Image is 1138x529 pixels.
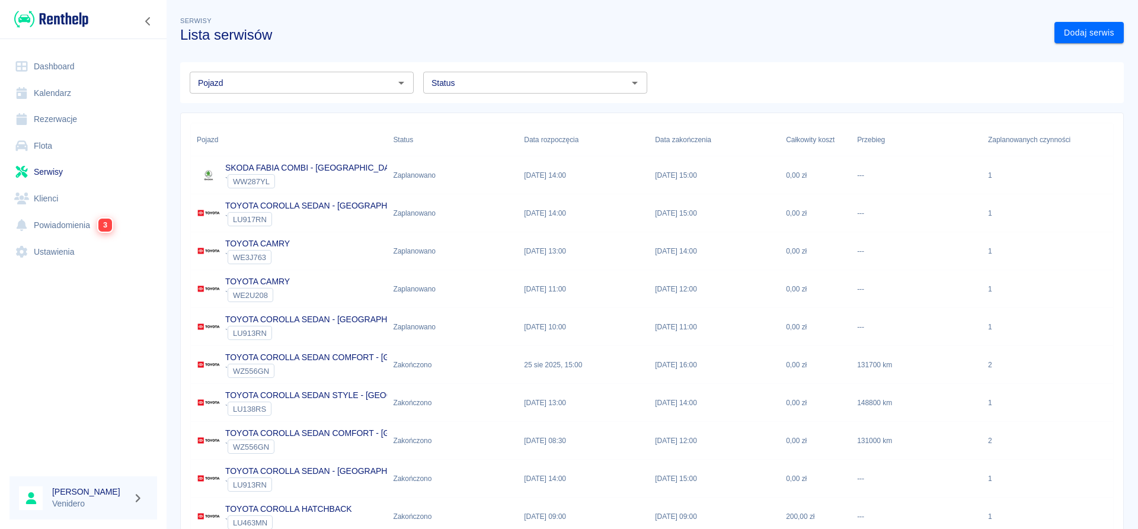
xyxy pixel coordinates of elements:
img: Image [197,391,220,415]
p: [DATE] 16:00 [655,360,697,370]
span: WZ556GN [228,367,274,376]
a: Kalendarz [9,80,157,107]
div: Całkowity koszt [780,123,851,156]
img: Image [197,467,220,490]
div: Przebieg [857,123,885,156]
div: 1 [988,208,992,219]
p: [DATE] 14:00 [655,397,697,408]
img: Renthelp logo [14,9,88,29]
div: Zakończono [393,511,431,522]
a: Serwisy [9,159,157,185]
p: [DATE] 11:00 [524,284,566,294]
div: 0,00 zł [780,156,851,194]
span: LU913RN [228,329,271,338]
p: [DATE] 15:00 [655,170,697,181]
div: Zaplanowanych czynności [982,123,1113,156]
div: 2 [988,435,992,446]
div: Zakończono [393,360,431,370]
span: Serwisy [180,17,212,24]
div: --- [851,460,982,498]
span: WE2U208 [228,291,273,300]
div: Zaplanowanych czynności [988,123,1070,156]
img: Image [197,429,220,453]
p: TOYOTA COROLLA HATCHBACK [225,503,352,515]
p: Venidero [52,498,128,510]
div: ` [225,364,467,378]
span: LU138RS [228,405,271,413]
a: Dashboard [9,53,157,80]
div: ` [225,326,423,340]
div: 0,00 zł [780,270,851,308]
a: Flota [9,133,157,159]
span: LU463MN [228,518,272,527]
p: TOYOTA CAMRY [225,238,290,250]
p: [DATE] 09:00 [524,511,566,522]
p: TOYOTA COROLLA SEDAN STYLE - [GEOGRAPHIC_DATA] [225,389,452,402]
div: Zakończono [393,435,431,446]
p: [DATE] 14:00 [655,246,697,257]
div: ` [225,174,401,188]
img: Image [197,315,220,339]
img: Image [197,201,220,225]
div: Zaplanowano [393,208,436,219]
div: Zaplanowano [393,322,436,332]
div: ` [225,250,290,264]
div: Zaplanowano [393,284,436,294]
h6: [PERSON_NAME] [52,486,128,498]
span: WE3J763 [228,253,271,262]
p: TOYOTA COROLLA SEDAN - [GEOGRAPHIC_DATA] [225,313,423,326]
p: [DATE] 13:00 [524,397,566,408]
p: [DATE] 14:00 [524,208,566,219]
p: [DATE] 11:00 [655,322,697,332]
div: Przebieg [851,123,982,156]
div: 131000 km [851,422,982,460]
div: --- [851,270,982,308]
a: Renthelp logo [9,9,88,29]
span: 3 [98,219,112,232]
p: TOYOTA COROLLA SEDAN - [GEOGRAPHIC_DATA] [225,200,423,212]
img: Image [197,353,220,377]
a: Rezerwacje [9,106,157,133]
p: [DATE] 13:00 [524,246,566,257]
div: 131700 km [851,346,982,384]
div: Zakończono [393,473,431,484]
div: 0,00 zł [780,460,851,498]
p: [DATE] 08:30 [524,435,566,446]
div: --- [851,308,982,346]
span: LU913RN [228,480,271,489]
div: Data zakończenia [655,123,711,156]
p: [DATE] 12:00 [655,284,697,294]
p: TOYOTA COROLLA SEDAN COMFORT - [GEOGRAPHIC_DATA] [225,351,467,364]
div: ` [225,440,467,454]
p: [DATE] 14:00 [524,170,566,181]
p: SKODA FABIA COMBI - [GEOGRAPHIC_DATA] [225,162,401,174]
div: --- [851,232,982,270]
p: [DATE] 10:00 [524,322,566,332]
span: WW287YL [228,177,274,186]
p: TOYOTA COROLLA SEDAN - [GEOGRAPHIC_DATA] [225,465,423,477]
div: Zaplanowano [393,246,436,257]
a: Ustawienia [9,239,157,265]
div: 1 [988,511,992,522]
button: Otwórz [626,75,643,91]
p: TOYOTA COROLLA SEDAN COMFORT - [GEOGRAPHIC_DATA] [225,427,467,440]
div: Data rozpoczęcia [518,123,649,156]
p: 25 sie 2025, 15:00 [524,360,582,370]
div: 2 [988,360,992,370]
div: 1 [988,473,992,484]
div: Data zakończenia [649,123,780,156]
span: LU917RN [228,215,271,224]
div: 0,00 zł [780,308,851,346]
div: Data rozpoczęcia [524,123,578,156]
div: ` [225,212,423,226]
p: [DATE] 15:00 [655,208,697,219]
div: 0,00 zł [780,232,851,270]
div: 0,00 zł [780,194,851,232]
p: [DATE] 09:00 [655,511,697,522]
div: 148800 km [851,384,982,422]
div: 1 [988,397,992,408]
div: Status [393,123,413,156]
a: Powiadomienia3 [9,211,157,239]
div: 1 [988,170,992,181]
p: [DATE] 14:00 [524,473,566,484]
